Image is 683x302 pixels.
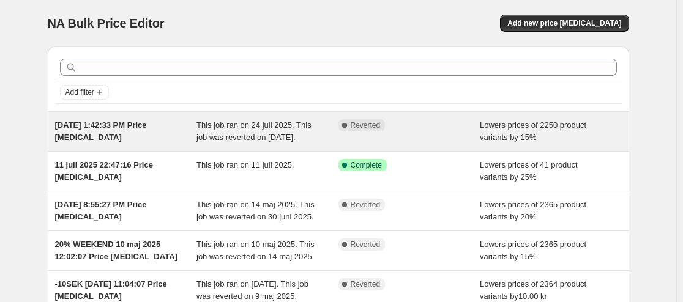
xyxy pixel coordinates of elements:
[55,240,177,261] span: 20% WEEKEND 10 maj 2025 12:02:07 Price [MEDICAL_DATA]
[507,18,621,28] span: Add new price [MEDICAL_DATA]
[48,17,165,30] span: NA Bulk Price Editor
[351,120,381,130] span: Reverted
[351,200,381,210] span: Reverted
[500,15,629,32] button: Add new price [MEDICAL_DATA]
[480,120,586,142] span: Lowers prices of 2250 product variants by 15%
[351,160,382,170] span: Complete
[196,120,312,142] span: This job ran on 24 juli 2025. This job was reverted on [DATE].
[65,87,94,97] span: Add filter
[55,120,147,142] span: [DATE] 1:42:33 PM Price [MEDICAL_DATA]
[480,200,586,221] span: Lowers prices of 2365 product variants by 20%
[196,279,308,301] span: This job ran on [DATE]. This job was reverted on 9 maj 2025.
[351,279,381,289] span: Reverted
[55,200,147,221] span: [DATE] 8:55:27 PM Price [MEDICAL_DATA]
[196,160,294,169] span: This job ran on 11 juli 2025.
[480,160,578,182] span: Lowers prices of 41 product variants by 25%
[480,240,586,261] span: Lowers prices of 2365 product variants by 15%
[480,279,586,301] span: Lowers prices of 2364 product variants by
[55,279,167,301] span: -10SEK [DATE] 11:04:07 Price [MEDICAL_DATA]
[196,200,315,221] span: This job ran on 14 maj 2025. This job was reverted on 30 juni 2025.
[351,240,381,249] span: Reverted
[55,160,153,182] span: 11 juli 2025 22:47:16 Price [MEDICAL_DATA]
[518,292,547,301] span: 10.00 kr
[196,240,315,261] span: This job ran on 10 maj 2025. This job was reverted on 14 maj 2025.
[60,85,109,100] button: Add filter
